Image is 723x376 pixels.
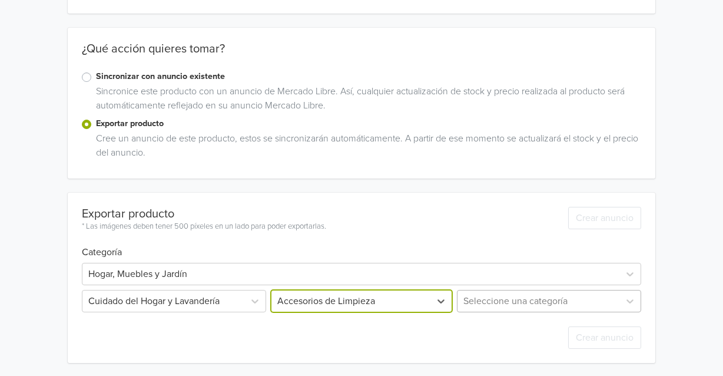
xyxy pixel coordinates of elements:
div: ¿Qué acción quieres tomar? [68,42,655,70]
div: Exportar producto [82,207,326,221]
div: Sincronice este producto con un anuncio de Mercado Libre. Así, cualquier actualización de stock y... [91,84,641,117]
label: Exportar producto [96,117,641,130]
h6: Categoría [82,233,641,258]
div: Cree un anuncio de este producto, estos se sincronizarán automáticamente. A partir de ese momento... [91,131,641,164]
label: Sincronizar con anuncio existente [96,70,641,83]
button: Crear anuncio [568,207,641,229]
button: Crear anuncio [568,326,641,349]
div: * Las imágenes deben tener 500 píxeles en un lado para poder exportarlas. [82,221,326,233]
